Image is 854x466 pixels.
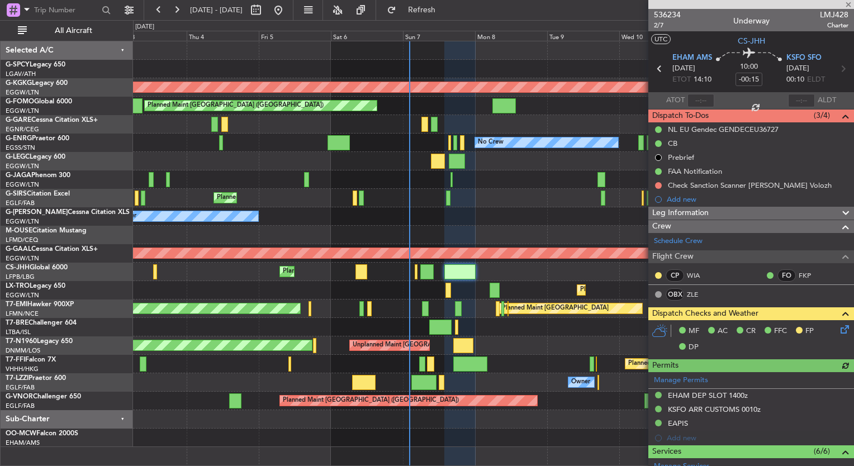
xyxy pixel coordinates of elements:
div: Planned Maint [GEOGRAPHIC_DATA] ([GEOGRAPHIC_DATA]) [283,392,459,409]
span: CR [746,326,756,337]
a: OO-MCWFalcon 2000S [6,430,78,437]
a: G-[PERSON_NAME]Cessna Citation XLS [6,209,130,216]
span: FP [805,326,814,337]
div: Add new [667,194,848,204]
span: EHAM AMS [672,53,712,64]
span: DP [689,342,699,353]
a: G-SIRSCitation Excel [6,191,70,197]
input: Trip Number [34,2,98,18]
span: (6/6) [814,445,830,457]
div: Check Sanction Scanner [PERSON_NAME] Volozh [668,180,832,190]
span: LMJ428 [820,9,848,21]
span: OO-MCW [6,430,36,437]
a: ZLE [687,289,712,299]
div: CB [668,139,677,148]
div: Tue 9 [547,31,619,41]
a: EGGW/LTN [6,217,39,226]
span: T7-BRE [6,320,29,326]
span: Refresh [398,6,445,14]
span: Flight Crew [652,250,694,263]
span: CS-JHH [6,264,30,271]
a: G-FOMOGlobal 6000 [6,98,72,105]
div: CP [666,269,684,282]
a: LTBA/ISL [6,328,31,336]
span: G-SPCY [6,61,30,68]
span: Dispatch Checks and Weather [652,307,758,320]
div: OBX [666,288,684,301]
a: T7-LZZIPraetor 600 [6,375,66,382]
span: Crew [652,220,671,233]
span: Leg Information [652,207,709,220]
div: Wed 3 [115,31,187,41]
span: G-FOMO [6,98,34,105]
a: VHHH/HKG [6,365,39,373]
a: M-OUSECitation Mustang [6,227,87,234]
div: Planned Maint [GEOGRAPHIC_DATA] [502,300,609,317]
span: CS-JHH [738,35,765,47]
span: MF [689,326,699,337]
a: G-GAALCessna Citation XLS+ [6,246,98,253]
a: T7-EMIHawker 900XP [6,301,74,308]
span: 2/7 [654,21,681,30]
span: 536234 [654,9,681,21]
a: EGNR/CEG [6,125,39,134]
a: EGGW/LTN [6,254,39,263]
a: Schedule Crew [654,236,703,247]
span: G-GAAL [6,246,31,253]
span: AC [718,326,728,337]
a: EGGW/LTN [6,88,39,97]
a: EGGW/LTN [6,291,39,299]
a: G-VNORChallenger 650 [6,393,81,400]
div: FAA Notification [668,167,722,176]
a: EGGW/LTN [6,180,39,189]
span: G-[PERSON_NAME] [6,209,68,216]
div: Planned Maint [GEOGRAPHIC_DATA] ([GEOGRAPHIC_DATA]) [283,263,459,280]
div: Planned Maint [GEOGRAPHIC_DATA] ([GEOGRAPHIC_DATA]) [148,97,324,114]
span: ELDT [807,74,825,85]
span: [DATE] [786,63,809,74]
div: Sun 7 [403,31,475,41]
div: Underway [733,15,770,27]
span: [DATE] [672,63,695,74]
span: ETOT [672,74,691,85]
a: EGGW/LTN [6,107,39,115]
span: [DATE] - [DATE] [190,5,243,15]
div: Owner [571,374,590,391]
a: FKP [799,270,824,280]
span: 00:10 [786,74,804,85]
div: Prebrief [668,153,694,162]
span: G-LEGC [6,154,30,160]
div: Wed 10 [619,31,691,41]
span: T7-EMI [6,301,27,308]
span: Services [652,445,681,458]
a: CS-JHHGlobal 6000 [6,264,68,271]
a: DNMM/LOS [6,346,40,355]
a: LX-TROLegacy 650 [6,283,65,289]
a: G-SPCYLegacy 650 [6,61,65,68]
span: T7-N1960 [6,338,37,345]
a: LFPB/LBG [6,273,35,281]
span: G-ENRG [6,135,32,142]
button: All Aircraft [12,22,121,40]
span: KSFO SFO [786,53,822,64]
a: EHAM/AMS [6,439,40,447]
a: G-KGKGLegacy 600 [6,80,68,87]
div: Planned Maint Tianjin ([GEOGRAPHIC_DATA]) [628,355,758,372]
span: G-GARE [6,117,31,123]
div: Unplanned Maint [GEOGRAPHIC_DATA] ([GEOGRAPHIC_DATA]) [353,337,537,354]
span: ATOT [666,95,685,106]
a: G-GARECessna Citation XLS+ [6,117,98,123]
div: Thu 4 [187,31,259,41]
a: EGLF/FAB [6,402,35,410]
a: EGLF/FAB [6,383,35,392]
span: T7-FFI [6,356,25,363]
span: G-VNOR [6,393,33,400]
button: Refresh [382,1,449,19]
span: LX-TRO [6,283,30,289]
div: Planned Maint [GEOGRAPHIC_DATA] ([GEOGRAPHIC_DATA]) [217,189,393,206]
a: EGLF/FAB [6,199,35,207]
div: [DATE] [135,22,154,32]
span: T7-LZZI [6,375,29,382]
a: G-LEGCLegacy 600 [6,154,65,160]
a: LFMD/CEQ [6,236,38,244]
